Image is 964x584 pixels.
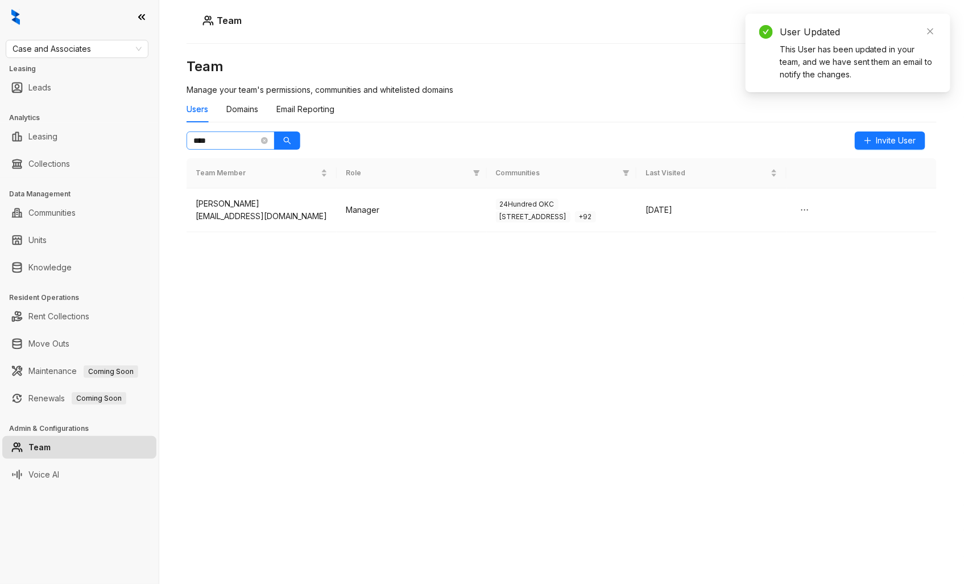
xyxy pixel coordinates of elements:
[261,137,268,144] span: close-circle
[28,229,47,252] a: Units
[9,189,159,199] h3: Data Management
[2,229,156,252] li: Units
[337,188,487,232] td: Manager
[620,166,632,181] span: filter
[202,15,214,26] img: Users
[337,158,487,188] th: Role
[187,85,453,94] span: Manage your team's permissions, communities and whitelisted domains
[646,204,777,216] div: [DATE]
[28,332,69,355] a: Move Outs
[214,14,242,27] h5: Team
[196,168,318,179] span: Team Member
[636,158,787,188] th: Last Visited
[28,125,57,148] a: Leasing
[13,40,142,57] span: Case and Associates
[2,463,156,486] li: Voice AI
[471,166,482,181] span: filter
[196,210,328,223] div: [EMAIL_ADDRESS][DOMAIN_NAME]
[28,76,51,99] a: Leads
[759,25,773,39] span: check-circle
[2,436,156,459] li: Team
[28,436,51,459] a: Team
[855,131,925,150] button: Invite User
[926,27,934,35] span: close
[496,211,570,223] span: [STREET_ADDRESS]
[2,76,156,99] li: Leads
[196,198,328,210] div: [PERSON_NAME]
[2,153,156,175] li: Collections
[2,256,156,279] li: Knowledge
[2,201,156,224] li: Communities
[623,170,630,176] span: filter
[28,463,59,486] a: Voice AI
[187,158,337,188] th: Team Member
[72,392,126,405] span: Coming Soon
[496,168,619,179] span: Communities
[575,211,596,223] span: + 92
[28,387,126,410] a: RenewalsComing Soon
[276,103,334,116] div: Email Reporting
[187,103,208,116] div: Users
[780,43,937,81] div: This User has been updated in your team, and we have sent them an email to notify the changes.
[9,113,159,123] h3: Analytics
[187,57,937,76] h3: Team
[864,137,872,145] span: plus
[2,332,156,355] li: Move Outs
[28,153,70,175] a: Collections
[473,170,480,176] span: filter
[780,25,937,39] div: User Updated
[496,199,558,210] span: 24Hundred OKC
[9,293,159,303] h3: Resident Operations
[2,360,156,383] li: Maintenance
[2,305,156,328] li: Rent Collections
[226,103,258,116] div: Domains
[800,205,809,215] span: ellipsis
[924,25,937,38] a: Close
[2,387,156,410] li: Renewals
[9,64,159,74] h3: Leasing
[283,137,291,145] span: search
[28,256,72,279] a: Knowledge
[646,168,768,179] span: Last Visited
[28,305,89,328] a: Rent Collections
[9,423,159,434] h3: Admin & Configurations
[84,365,138,378] span: Coming Soon
[876,134,916,147] span: Invite User
[28,201,76,224] a: Communities
[2,125,156,148] li: Leasing
[11,9,20,25] img: logo
[346,168,469,179] span: Role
